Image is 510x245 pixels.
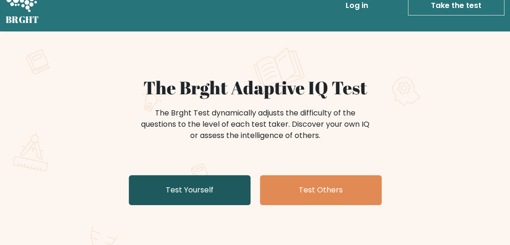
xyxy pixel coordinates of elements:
[129,175,251,205] a: Test Yourself
[27,77,484,98] h1: The Brght Adaptive IQ Test
[6,14,39,25] h5: BRGHT
[138,107,372,141] div: The Brght Test dynamically adjusts the difficulty of the questions to the level of each test take...
[260,175,382,205] a: Test Others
